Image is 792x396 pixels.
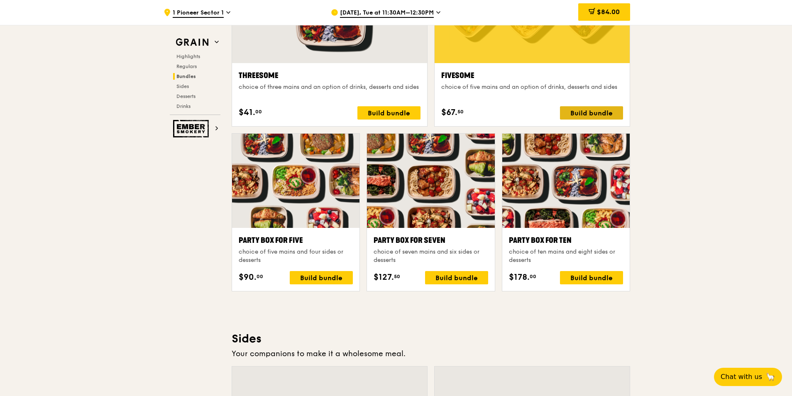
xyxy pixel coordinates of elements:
[255,108,262,115] span: 00
[173,35,211,50] img: Grain web logo
[176,83,189,89] span: Sides
[509,248,623,264] div: choice of ten mains and eight sides or desserts
[176,64,197,69] span: Regulars
[290,271,353,284] div: Build bundle
[239,106,255,119] span: $41.
[239,235,353,246] div: Party Box for Five
[597,8,620,16] span: $84.00
[441,70,623,81] div: Fivesome
[239,271,257,284] span: $90.
[457,108,464,115] span: 50
[232,331,630,346] h3: Sides
[374,271,394,284] span: $127.
[374,248,488,264] div: choice of seven mains and six sides or desserts
[765,372,775,382] span: 🦙
[560,106,623,120] div: Build bundle
[232,348,630,359] div: Your companions to make it a wholesome meal.
[176,93,196,99] span: Desserts
[357,106,420,120] div: Build bundle
[441,83,623,91] div: choice of five mains and an option of drinks, desserts and sides
[721,372,762,382] span: Chat with us
[176,73,196,79] span: Bundles
[176,54,200,59] span: Highlights
[173,9,224,18] span: 1 Pioneer Sector 1
[714,368,782,386] button: Chat with us🦙
[340,9,434,18] span: [DATE], Tue at 11:30AM–12:30PM
[560,271,623,284] div: Build bundle
[509,271,530,284] span: $178.
[173,120,211,137] img: Ember Smokery web logo
[374,235,488,246] div: Party Box for Seven
[425,271,488,284] div: Build bundle
[176,103,191,109] span: Drinks
[441,106,457,119] span: $67.
[257,273,263,280] span: 00
[239,248,353,264] div: choice of five mains and four sides or desserts
[239,83,420,91] div: choice of three mains and an option of drinks, desserts and sides
[530,273,536,280] span: 00
[394,273,400,280] span: 50
[509,235,623,246] div: Party Box for Ten
[239,70,420,81] div: Threesome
